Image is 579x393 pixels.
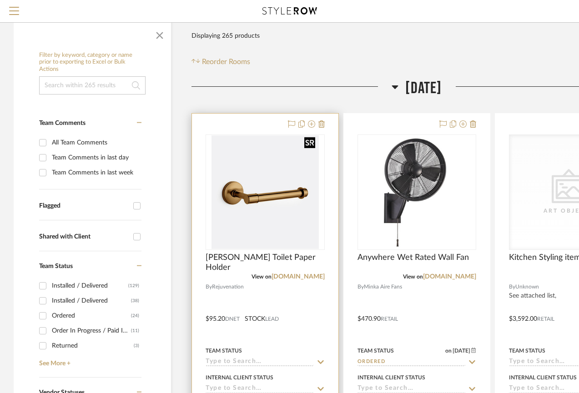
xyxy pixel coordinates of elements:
[509,347,545,355] div: Team Status
[357,283,364,291] span: By
[52,165,139,180] div: Team Comments in last week
[128,279,139,293] div: (129)
[131,294,139,308] div: (38)
[357,347,394,355] div: Team Status
[509,283,515,291] span: By
[39,76,146,95] input: Search within 265 results
[52,294,131,308] div: Installed / Delivered
[206,253,325,273] span: [PERSON_NAME] Toilet Paper Holder
[52,150,139,165] div: Team Comments in last day
[206,358,314,367] input: Type to Search…
[134,338,139,353] div: (3)
[131,308,139,323] div: (24)
[206,135,324,249] div: 0
[52,323,131,338] div: Order In Progress / Paid In Full w/ Freight, No Balance due
[206,283,212,291] span: By
[37,353,141,368] a: See More +
[202,56,250,67] span: Reorder Rooms
[423,274,476,280] a: [DOMAIN_NAME]
[515,283,539,291] span: Unknown
[52,338,134,353] div: Returned
[52,279,128,293] div: Installed / Delivered
[357,253,469,263] span: Anywhere Wet Rated Wall Fan
[509,373,577,382] div: Internal Client Status
[364,283,402,291] span: Minka Aire Fans
[39,202,129,210] div: Flagged
[372,135,462,249] img: Anywhere Wet Rated Wall Fan
[52,308,131,323] div: Ordered
[405,79,442,98] span: [DATE]
[452,348,471,354] span: [DATE]
[191,27,260,45] div: Displaying 265 products
[357,358,466,367] input: Type to Search…
[272,274,325,280] a: [DOMAIN_NAME]
[52,135,139,150] div: All Team Comments
[403,274,423,279] span: View on
[211,135,319,249] img: Ladd Toilet Paper Holder
[252,274,272,279] span: View on
[357,373,425,382] div: Internal Client Status
[212,283,244,291] span: Rejuvenation
[39,233,129,241] div: Shared with Client
[206,347,242,355] div: Team Status
[39,263,73,269] span: Team Status
[191,56,250,67] button: Reorder Rooms
[151,25,169,43] button: Close
[39,120,86,126] span: Team Comments
[206,373,273,382] div: Internal Client Status
[445,348,452,353] span: on
[39,52,146,73] h6: Filter by keyword, category or name prior to exporting to Excel or Bulk Actions
[131,323,139,338] div: (11)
